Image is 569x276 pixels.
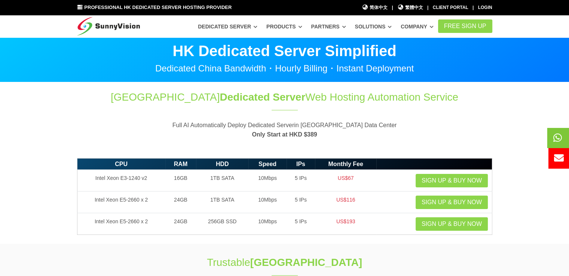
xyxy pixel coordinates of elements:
th: Speed [248,158,287,170]
th: Monthly Fee [315,158,376,170]
td: Intel Xeon E5-2660 x 2 [77,213,165,235]
a: Products [266,20,302,33]
a: 繁體中文 [397,4,423,11]
span: Dedicated Server [220,91,305,103]
p: HK Dedicated Server Simplified [77,43,492,58]
li: | [472,4,474,11]
a: Solutions [355,20,392,33]
td: US$67 [315,170,376,191]
h1: [GEOGRAPHIC_DATA] Web Hosting Automation Service [77,90,492,104]
td: 10Mbps [248,213,287,235]
th: CPU [77,158,165,170]
a: Partners [311,20,346,33]
th: HDD [196,158,248,170]
th: IPs [287,158,315,170]
a: Login [478,5,492,10]
a: Sign up & Buy Now [416,217,488,231]
a: Dedicated Server [198,20,257,33]
td: US$193 [315,213,376,235]
h1: Trustable [160,255,409,270]
a: Company [401,20,434,33]
p: Full AI Automatically Deploy Dedicated Serverin [GEOGRAPHIC_DATA] Data Center [77,120,492,139]
td: 24GB [165,213,196,235]
a: FREE Sign Up [438,19,492,33]
td: 16GB [165,170,196,191]
th: RAM [165,158,196,170]
td: 5 IPs [287,213,315,235]
p: Dedicated China Bandwidth・Hourly Billing・Instant Deployment [77,64,492,73]
a: Client Portal [433,5,468,10]
li: | [427,4,428,11]
td: US$116 [315,191,376,213]
td: 5 IPs [287,191,315,213]
span: Professional HK Dedicated Server Hosting Provider [84,4,232,10]
td: 10Mbps [248,170,287,191]
td: 256GB SSD [196,213,248,235]
td: 24GB [165,191,196,213]
a: 简体中文 [362,4,388,11]
td: 5 IPs [287,170,315,191]
td: 1TB SATA [196,191,248,213]
a: Sign up & Buy Now [416,196,488,209]
td: Intel Xeon E3-1240 v2 [77,170,165,191]
strong: Only Start at HKD $389 [252,131,317,138]
li: | [392,4,393,11]
a: Sign up & Buy Now [416,174,488,187]
td: Intel Xeon E5-2660 x 2 [77,191,165,213]
td: 1TB SATA [196,170,248,191]
td: 10Mbps [248,191,287,213]
strong: [GEOGRAPHIC_DATA] [250,257,362,268]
